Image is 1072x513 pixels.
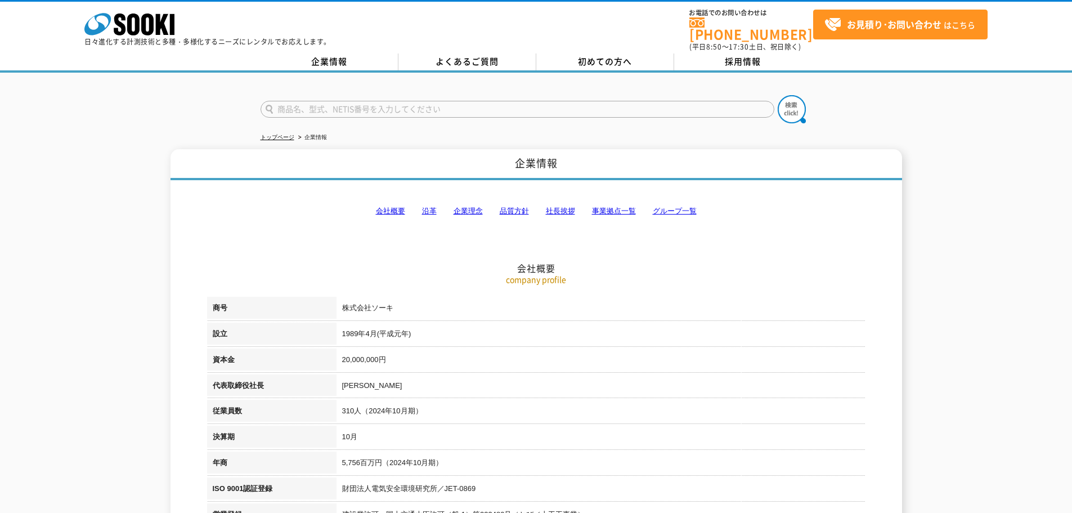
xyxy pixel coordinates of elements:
[207,349,337,374] th: 資本金
[207,323,337,349] th: 設立
[337,323,865,349] td: 1989年4月(平成元年)
[261,101,774,118] input: 商品名、型式、NETIS番号を入力してください
[689,17,813,41] a: [PHONE_NUMBER]
[674,53,812,70] a: 採用情報
[536,53,674,70] a: 初めての方へ
[337,400,865,426] td: 310人（2024年10月期）
[261,53,398,70] a: 企業情報
[546,207,575,215] a: 社長挨拶
[454,207,483,215] a: 企業理念
[778,95,806,123] img: btn_search.png
[337,374,865,400] td: [PERSON_NAME]
[261,134,294,140] a: トップページ
[337,349,865,374] td: 20,000,000円
[578,55,632,68] span: 初めての方へ
[207,426,337,452] th: 決算期
[689,10,813,16] span: お電話でのお問い合わせは
[376,207,405,215] a: 会社概要
[813,10,988,39] a: お見積り･お問い合わせはこちら
[729,42,749,52] span: 17:30
[207,274,865,286] p: company profile
[207,452,337,478] th: 年商
[207,297,337,323] th: 商号
[207,478,337,503] th: ISO 9001認証登録
[706,42,722,52] span: 8:50
[592,207,636,215] a: 事業拠点一覧
[84,38,331,45] p: 日々進化する計測技術と多種・多様化するニーズにレンタルでお応えします。
[824,16,975,33] span: はこちら
[422,207,437,215] a: 沿革
[398,53,536,70] a: よくあるご質問
[171,149,902,180] h1: 企業情報
[337,452,865,478] td: 5,756百万円（2024年10月期）
[337,426,865,452] td: 10月
[653,207,697,215] a: グループ一覧
[847,17,941,31] strong: お見積り･お問い合わせ
[207,150,865,274] h2: 会社概要
[296,132,327,144] li: 企業情報
[500,207,529,215] a: 品質方針
[207,400,337,426] th: 従業員数
[337,297,865,323] td: 株式会社ソーキ
[337,478,865,503] td: 財団法人電気安全環境研究所／JET-0869
[207,374,337,400] th: 代表取締役社長
[689,42,801,52] span: (平日 ～ 土日、祝日除く)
